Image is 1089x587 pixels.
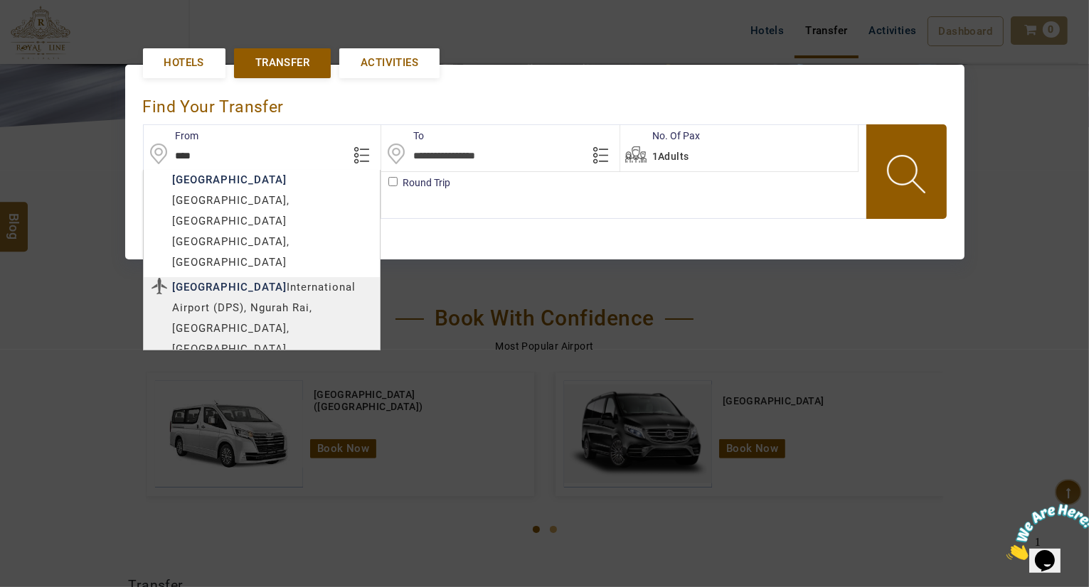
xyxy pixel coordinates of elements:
a: Set Your Preference [147,230,943,245]
span: 1 [6,6,11,18]
div: International Airport (DPS), Ngurah Rai, [GEOGRAPHIC_DATA], [GEOGRAPHIC_DATA] [144,277,380,360]
a: Transfer [234,48,331,77]
b: [GEOGRAPHIC_DATA] [172,281,287,293]
span: Transfer [255,55,309,70]
img: Chat attention grabber [6,6,94,62]
label: From [144,129,199,143]
a: Hotels [143,48,225,77]
label: No. Of Pax [620,129,700,143]
span: 1Adults [652,151,689,162]
label: Round Trip [381,176,403,190]
span: Activities [361,55,418,70]
a: Activities [339,48,440,77]
iframe: chat widget [1001,498,1089,566]
div: Find Your Transfer [143,82,287,124]
b: [GEOGRAPHIC_DATA] [172,173,287,186]
label: To [381,129,424,143]
span: Hotels [164,55,204,70]
div: [GEOGRAPHIC_DATA], [GEOGRAPHIC_DATA] [GEOGRAPHIC_DATA], [GEOGRAPHIC_DATA] [144,170,380,273]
